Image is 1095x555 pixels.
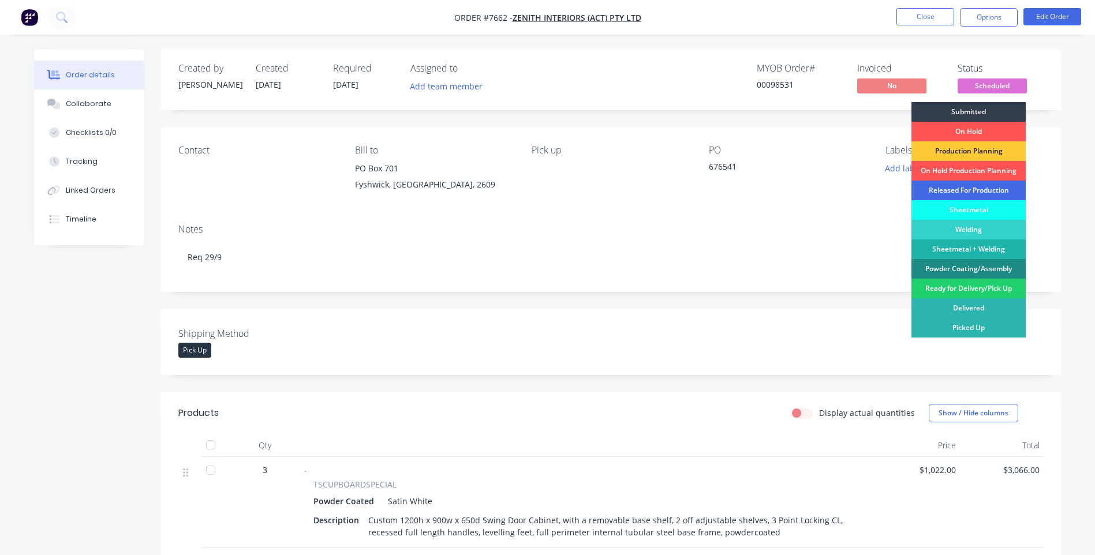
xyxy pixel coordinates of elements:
span: Order #7662 - [454,12,513,23]
button: Order details [34,61,144,89]
button: Add team member [403,78,488,94]
div: Powder Coating/Assembly [911,259,1026,279]
div: Created [256,63,319,74]
div: Welding [911,220,1026,239]
div: Pick Up [178,343,211,358]
div: 00098531 [757,78,843,91]
div: Qty [230,434,300,457]
div: Powder Coated [313,493,379,509]
div: Collaborate [66,99,111,109]
div: On Hold [911,122,1026,141]
div: Fyshwick, [GEOGRAPHIC_DATA], 2609 [355,177,513,193]
button: Add team member [410,78,489,94]
div: Price [877,434,961,457]
div: Delivered [911,298,1026,318]
div: MYOB Order # [757,63,843,74]
div: Satin White [383,493,432,509]
div: Picked Up [911,318,1026,337]
div: Production Planning [911,141,1026,161]
button: Scheduled [958,78,1027,96]
div: Sheetmetal + Welding [911,239,1026,259]
div: Assigned to [410,63,526,74]
div: Invoiced [857,63,944,74]
button: Checklists 0/0 [34,118,144,147]
button: Timeline [34,205,144,234]
div: Contact [178,145,337,156]
div: Bill to [355,145,513,156]
span: $1,022.00 [881,464,956,476]
span: 3 [263,464,267,476]
div: Description [313,512,364,528]
div: PO [709,145,867,156]
div: Req 29/9 [178,239,1044,275]
div: Labels [885,145,1044,156]
div: Submitted [911,102,1026,122]
div: Released For Production [911,181,1026,200]
div: Checklists 0/0 [66,127,117,138]
span: TSCUPBOARDSPECIAL [313,478,397,490]
div: [PERSON_NAME] [178,78,242,91]
span: [DATE] [333,79,358,90]
div: On Hold Production Planning [911,161,1026,181]
span: Scheduled [958,78,1027,93]
div: Products [178,406,219,420]
div: Ready for Delivery/Pick Up [911,279,1026,298]
button: Show / Hide columns [929,404,1018,422]
label: Shipping Method [178,327,323,340]
span: No [857,78,926,93]
span: $3,066.00 [965,464,1040,476]
label: Display actual quantities [819,407,915,419]
div: Sheetmetal [911,200,1026,220]
span: - [304,464,307,475]
button: Edit Order [1023,8,1081,25]
div: 676541 [709,160,853,177]
div: Total [961,434,1044,457]
div: PO Box 701 [355,160,513,177]
a: Zenith Interiors (ACT) Pty Ltd [513,12,641,23]
div: Created by [178,63,242,74]
div: Linked Orders [66,185,115,196]
div: Notes [178,224,1044,235]
img: Factory [21,9,38,26]
button: Collaborate [34,89,144,118]
button: Add labels [879,160,932,176]
button: Tracking [34,147,144,176]
div: Tracking [66,156,98,167]
div: PO Box 701Fyshwick, [GEOGRAPHIC_DATA], 2609 [355,160,513,197]
div: Timeline [66,214,96,224]
div: Pick up [532,145,690,156]
button: Options [960,8,1018,27]
div: Required [333,63,397,74]
span: [DATE] [256,79,281,90]
div: Order details [66,70,115,80]
div: Status [958,63,1044,74]
div: Custom 1200h x 900w x 650d Swing Door Cabinet, with a removable base shelf, 2 off adjustable shel... [364,512,863,541]
button: Close [896,8,954,25]
button: Linked Orders [34,176,144,205]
